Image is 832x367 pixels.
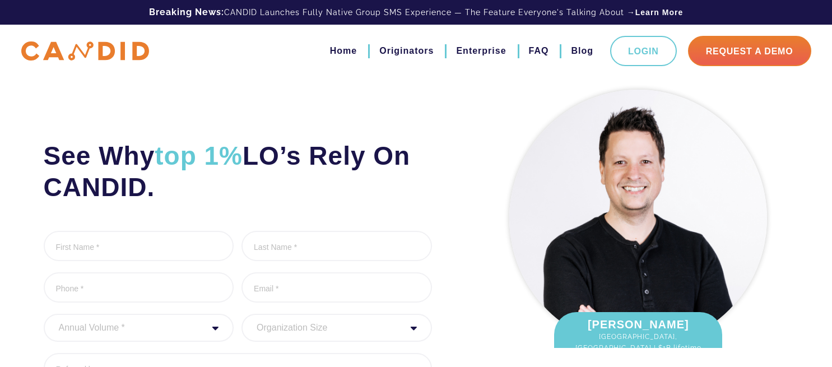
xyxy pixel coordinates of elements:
[21,41,149,61] img: CANDID APP
[635,7,683,18] a: Learn More
[571,41,593,61] a: Blog
[44,231,234,261] input: First Name *
[330,41,357,61] a: Home
[241,231,432,261] input: Last Name *
[565,331,711,365] span: [GEOGRAPHIC_DATA], [GEOGRAPHIC_DATA] | $1B lifetime fundings.
[610,36,677,66] a: Login
[456,41,506,61] a: Enterprise
[241,272,432,303] input: Email *
[155,141,243,170] span: top 1%
[529,41,549,61] a: FAQ
[44,140,432,203] h2: See Why LO’s Rely On CANDID.
[44,272,234,303] input: Phone *
[379,41,434,61] a: Originators
[688,36,811,66] a: Request A Demo
[149,7,224,17] b: Breaking News:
